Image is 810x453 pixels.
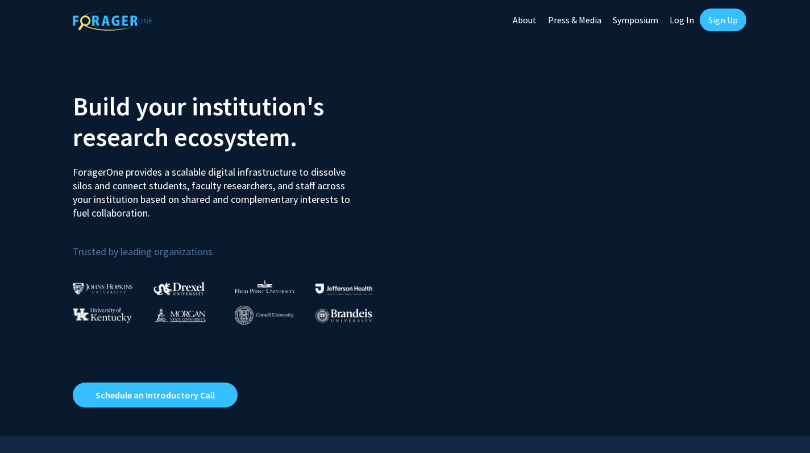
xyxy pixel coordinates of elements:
p: ForagerOne provides a scalable digital infrastructure to dissolve silos and connect students, fac... [73,157,358,220]
img: Morgan State University [153,307,206,322]
img: High Point University [235,280,295,293]
img: Cornell University [235,306,294,325]
a: Opens in a new tab [73,383,238,408]
img: Johns Hopkins University [73,282,133,294]
img: Brandeis University [315,309,372,323]
a: Sign Up [700,9,746,31]
img: ForagerOne Logo [73,11,152,31]
img: Thomas Jefferson University [315,284,372,294]
img: University of Kentucky [73,307,132,323]
img: Drexel University [153,282,205,295]
p: Trusted by leading organizations [73,229,397,260]
h2: Build your institution's research ecosystem. [73,91,397,152]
